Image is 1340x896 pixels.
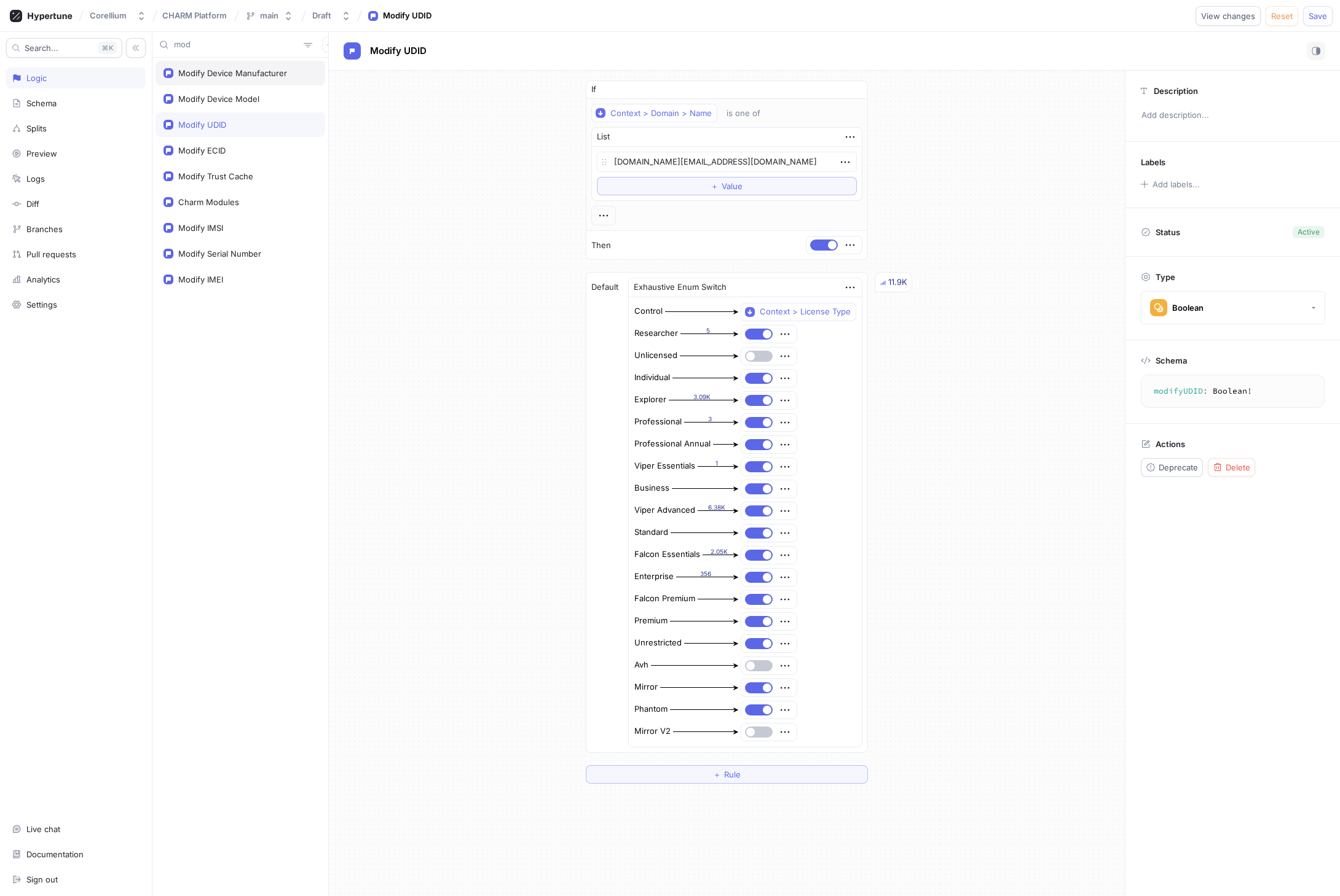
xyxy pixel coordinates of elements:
[1137,176,1203,192] button: Add labels...
[1159,464,1198,471] span: Deprecate
[85,6,151,26] button: Corellium
[760,306,851,317] div: Context > License Type
[634,615,668,627] div: Premium
[1156,439,1185,449] p: Actions
[634,571,674,583] div: Enterprise
[698,459,736,468] div: 1
[1271,12,1293,20] span: Reset
[26,149,57,158] div: Preview
[634,349,677,362] div: Unlicensed
[25,44,58,52] span: Search...
[684,415,736,424] div: 3
[26,98,57,108] div: Schema
[597,177,857,195] button: ＋Value
[1196,6,1261,26] button: View changes
[26,824,60,834] div: Live chat
[178,146,226,155] div: Modify ECID
[178,249,261,259] div: Modify Serial Number
[634,438,711,450] div: Professional Annual
[1226,464,1250,471] span: Delete
[178,120,226,130] div: Modify UDID
[1146,380,1319,402] textarea: modifyUDID: Boolean!
[174,39,299,51] input: Search...
[1136,105,1330,126] p: Add description...
[634,305,663,317] div: Control
[1156,272,1175,282] p: Type
[26,849,84,859] div: Documentation
[26,275,60,284] div: Analytics
[610,108,712,119] div: Context > Domain > Name
[634,416,682,428] div: Professional
[591,281,618,294] p: Default
[1298,227,1320,238] div: Active
[724,771,741,778] span: Rule
[597,131,610,143] div: List
[727,108,760,119] div: is one of
[240,6,298,26] button: main
[178,171,253,181] div: Modify Trust Cache
[6,844,146,865] a: Documentation
[312,10,331,21] div: Draft
[307,6,356,26] button: Draft
[1154,86,1198,96] p: Description
[741,303,856,321] button: Context > License Type
[26,73,47,83] div: Logic
[634,725,671,738] div: Mirror V2
[26,875,58,884] div: Sign out
[1266,6,1298,26] button: Reset
[26,199,39,209] div: Diff
[26,123,47,133] div: Splits
[634,281,727,294] div: Exhaustive Enum Switch
[713,771,721,778] span: ＋
[634,659,648,671] div: Avh
[698,503,736,512] div: 6.38K
[26,224,63,234] div: Branches
[90,10,127,21] div: Corellium
[676,569,736,579] div: 356
[1141,157,1165,167] p: Labels
[178,223,223,233] div: Modify IMSI
[591,104,717,122] button: Context > Domain > Name
[1156,356,1187,365] p: Schema
[669,392,736,402] div: 3.09K
[26,249,76,259] div: Pull requests
[1141,291,1325,324] button: Boolean
[178,197,239,207] div: Charm Modules
[1156,224,1180,241] p: Status
[634,637,682,649] div: Unrestricted
[721,104,778,122] button: is one of
[634,482,669,494] div: Business
[162,11,227,20] span: CHARM Platform
[260,10,278,21] div: main
[722,182,743,190] span: Value
[1172,303,1204,313] div: Boolean
[591,84,596,96] p: If
[586,765,869,784] button: ＋Rule
[597,152,857,172] textarea: [DOMAIN_NAME][EMAIL_ADDRESS][DOMAIN_NAME]
[1153,181,1200,189] div: Add labels...
[1309,12,1327,20] span: Save
[711,182,719,190] span: ＋
[383,10,432,22] div: Modify UDID
[26,174,45,184] div: Logs
[26,300,57,310] div: Settings
[591,240,611,252] p: Then
[178,68,287,78] div: Modify Device Manufacturer
[634,593,695,605] div: Falcon Premium
[178,275,223,284] div: Modify IMEI
[634,504,695,516] div: Viper Advanced
[634,526,668,539] div: Standard
[888,276,907,289] div: 11.9K
[1201,12,1255,20] span: View changes
[634,460,695,472] div: Viper Essentials
[680,326,736,335] div: 5
[634,703,668,715] div: Phantom
[634,548,700,561] div: Falcon Essentials
[634,327,678,340] div: Researcher
[703,547,736,556] div: 2.05K
[634,372,670,384] div: Individual
[634,394,666,406] div: Explorer
[6,38,122,58] button: Search...K
[634,681,658,693] div: Mirror
[1303,6,1333,26] button: Save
